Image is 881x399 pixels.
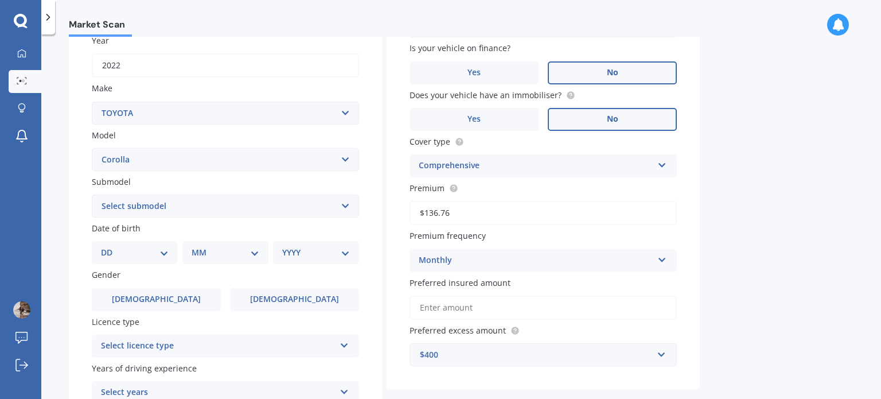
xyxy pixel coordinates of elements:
[467,114,481,124] span: Yes
[101,339,335,353] div: Select licence type
[410,136,450,147] span: Cover type
[410,201,677,225] input: Enter premium
[92,176,131,187] span: Submodel
[410,90,562,100] span: Does your vehicle have an immobiliser?
[92,270,120,281] span: Gender
[92,316,139,327] span: Licence type
[92,223,141,234] span: Date of birth
[419,254,653,268] div: Monthly
[410,325,506,336] span: Preferred excess amount
[112,295,201,304] span: [DEMOGRAPHIC_DATA]
[467,68,481,78] span: Yes
[410,183,445,193] span: Premium
[410,296,677,320] input: Enter amount
[410,231,486,242] span: Premium frequency
[410,277,510,288] span: Preferred insured amount
[92,83,112,94] span: Make
[250,295,339,304] span: [DEMOGRAPHIC_DATA]
[92,53,359,78] input: YYYY
[410,43,510,54] span: Is your vehicle on finance?
[92,363,197,374] span: Years of driving experience
[607,114,618,124] span: No
[13,301,30,319] img: ACg8ocLRFUwlYFTFmVsQkHm7EU1ZEg_CJqqvERiKNXTDzsAILMjfnqIO=s96-c
[92,35,109,46] span: Year
[419,159,653,173] div: Comprehensive
[92,130,116,141] span: Model
[69,19,132,34] span: Market Scan
[420,348,653,361] div: $400
[607,68,618,78] span: No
